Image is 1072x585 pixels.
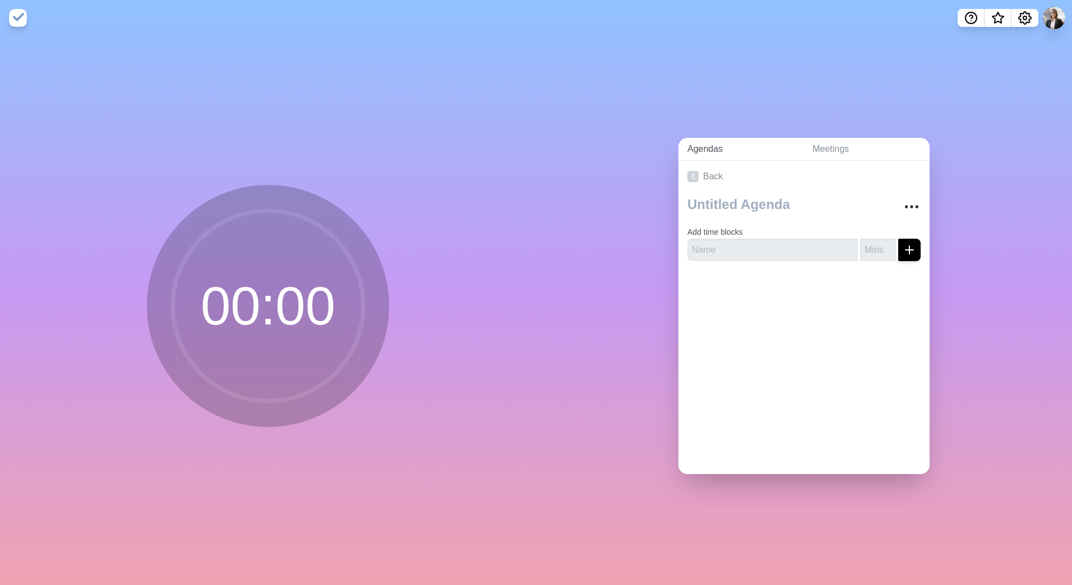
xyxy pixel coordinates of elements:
a: Back [678,161,930,192]
button: Help [958,9,985,27]
button: More [900,196,923,218]
button: Settings [1011,9,1038,27]
label: Add time blocks [687,227,743,236]
img: timeblocks logo [9,9,27,27]
a: Meetings [803,138,930,161]
input: Mins [860,239,896,261]
button: What’s new [985,9,1011,27]
a: Agendas [678,138,803,161]
input: Name [687,239,858,261]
